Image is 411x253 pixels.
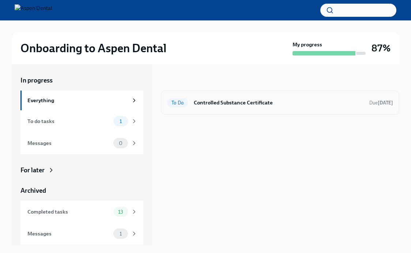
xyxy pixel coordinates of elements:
[378,100,393,106] strong: [DATE]
[293,41,322,48] strong: My progress
[372,42,391,55] h3: 87%
[15,4,52,16] img: Aspen Dental
[20,91,143,110] a: Everything
[20,223,143,245] a: Messages1
[167,100,188,106] span: To Do
[27,208,110,216] div: Completed tasks
[161,76,193,85] div: In progress
[20,166,45,175] div: For later
[20,41,166,55] h2: Onboarding to Aspen Dental
[369,100,393,106] span: Due
[20,166,143,175] a: For later
[115,231,126,237] span: 1
[114,141,127,146] span: 0
[114,209,128,215] span: 13
[20,76,143,85] a: In progress
[369,99,393,106] span: September 12th, 2025 09:00
[27,139,110,147] div: Messages
[167,97,393,108] a: To DoControlled Substance CertificateDue[DATE]
[27,96,128,104] div: Everything
[20,110,143,132] a: To do tasks1
[27,117,110,125] div: To do tasks
[194,99,363,107] h6: Controlled Substance Certificate
[20,132,143,154] a: Messages0
[27,230,110,238] div: Messages
[20,186,143,195] a: Archived
[20,201,143,223] a: Completed tasks13
[115,119,126,124] span: 1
